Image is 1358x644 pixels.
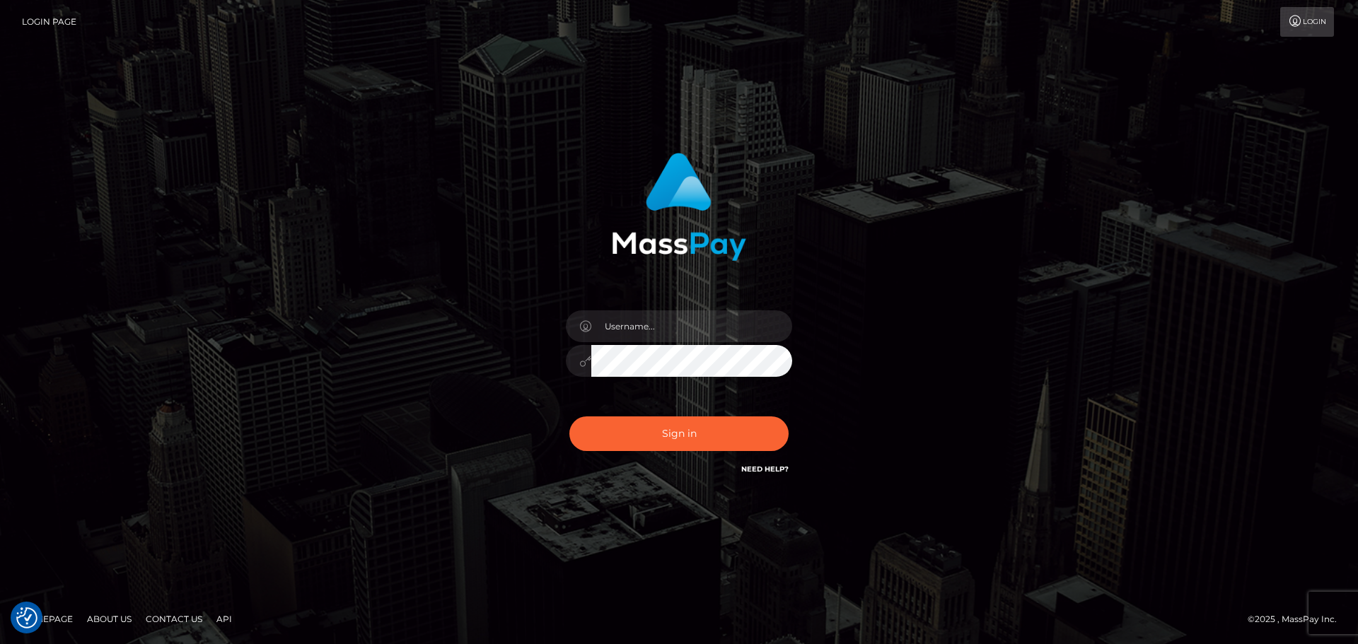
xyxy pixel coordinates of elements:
[16,607,37,628] button: Consent Preferences
[612,153,746,261] img: MassPay Login
[591,310,792,342] input: Username...
[16,607,37,628] img: Revisit consent button
[140,608,208,630] a: Contact Us
[741,464,789,474] a: Need Help?
[16,608,79,630] a: Homepage
[1248,611,1347,627] div: © 2025 , MassPay Inc.
[22,7,76,37] a: Login Page
[1280,7,1334,37] a: Login
[81,608,137,630] a: About Us
[569,416,789,451] button: Sign in
[211,608,238,630] a: API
